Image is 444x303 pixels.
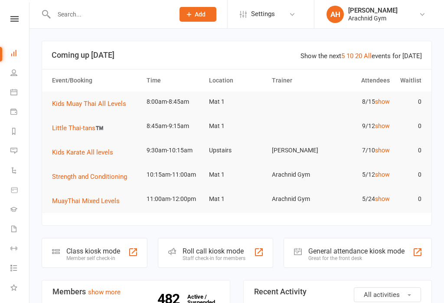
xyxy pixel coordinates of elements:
[205,69,268,92] th: Location
[251,4,275,24] span: Settings
[52,196,126,206] button: MuayThai Mixed Levels
[52,51,422,59] h3: Coming up [DATE]
[66,255,120,261] div: Member self check-in
[10,181,30,201] a: Product Sales
[300,51,422,61] div: Show the next events for [DATE]
[331,189,394,209] td: 5/24
[394,69,425,92] th: Waitlist
[375,171,390,178] a: show
[354,287,421,302] button: All activities
[180,7,216,22] button: Add
[394,92,425,112] td: 0
[394,189,425,209] td: 0
[183,255,245,261] div: Staff check-in for members
[331,69,394,92] th: Attendees
[143,165,206,185] td: 10:15am-11:00am
[331,140,394,161] td: 7/10
[394,165,425,185] td: 0
[331,92,394,112] td: 8/15
[394,140,425,161] td: 0
[308,247,405,255] div: General attendance kiosk mode
[375,195,390,202] a: show
[268,140,331,161] td: [PERSON_NAME]
[52,173,127,181] span: Strength and Conditioning
[355,52,362,60] a: 20
[348,7,398,14] div: [PERSON_NAME]
[348,14,398,22] div: Arachnid Gym
[88,288,121,296] a: show more
[375,122,390,129] a: show
[364,52,372,60] a: All
[52,197,120,205] span: MuayThai Mixed Levels
[143,69,206,92] th: Time
[10,103,30,122] a: Payments
[143,189,206,209] td: 11:00am-12:00pm
[10,44,30,64] a: Dashboard
[268,69,331,92] th: Trainer
[66,247,120,255] div: Class kiosk mode
[308,255,405,261] div: Great for the front desk
[341,52,345,60] a: 5
[205,140,268,161] td: Upstairs
[326,6,344,23] div: AH
[331,165,394,185] td: 5/12
[143,92,206,112] td: 8:00am-8:45am
[10,122,30,142] a: Reports
[52,124,104,132] span: Little Thai-tans™️
[51,8,168,20] input: Search...
[205,116,268,136] td: Mat 1
[52,287,219,296] h3: Members
[52,148,113,156] span: Kids Karate All levels
[205,92,268,112] td: Mat 1
[183,247,245,255] div: Roll call kiosk mode
[52,100,126,108] span: Kids Muay Thai All Levels
[205,165,268,185] td: Mat 1
[331,116,394,136] td: 9/12
[375,147,390,154] a: show
[375,98,390,105] a: show
[254,287,421,296] h3: Recent Activity
[364,291,400,299] span: All activities
[52,171,133,182] button: Strength and Conditioning
[143,140,206,161] td: 9:30am-10:15am
[143,116,206,136] td: 8:45am-9:15am
[10,64,30,83] a: People
[10,83,30,103] a: Calendar
[195,11,206,18] span: Add
[346,52,353,60] a: 10
[205,189,268,209] td: Mat 1
[268,165,331,185] td: Arachnid Gym
[268,189,331,209] td: Arachnid Gym
[10,279,30,298] a: What's New
[52,147,119,158] button: Kids Karate All levels
[52,99,132,109] button: Kids Muay Thai All Levels
[394,116,425,136] td: 0
[48,69,143,92] th: Event/Booking
[52,123,110,133] button: Little Thai-tans™️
